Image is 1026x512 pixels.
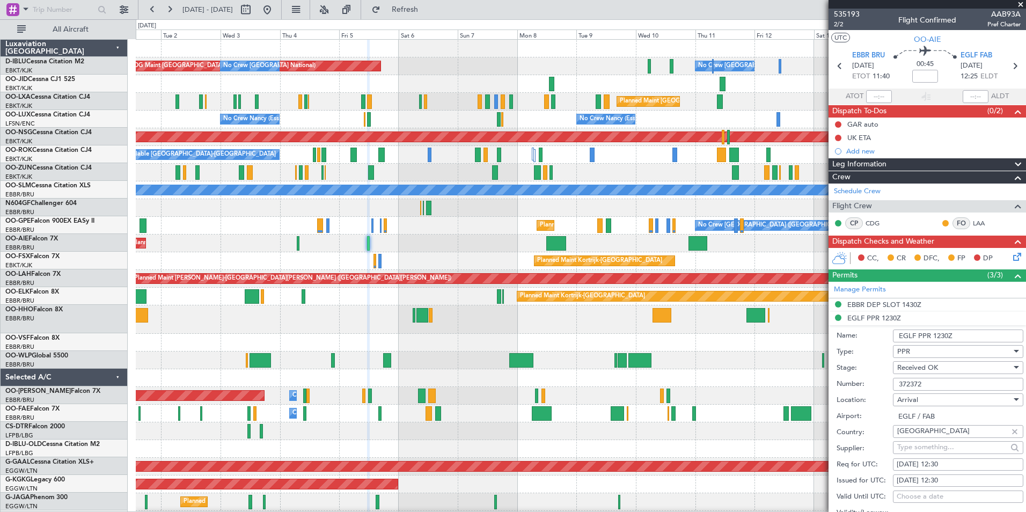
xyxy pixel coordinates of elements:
span: OO-LUX [5,112,31,118]
span: Leg Information [832,158,886,171]
a: OO-GPEFalcon 900EX EASy II [5,218,94,224]
div: Planned Maint [GEOGRAPHIC_DATA] ([GEOGRAPHIC_DATA] National) [540,217,734,233]
span: Flight Crew [832,200,872,213]
a: G-GAALCessna Citation XLS+ [5,459,94,465]
span: 00:45 [917,59,934,70]
a: EGGW/LTN [5,467,38,475]
span: N604GF [5,200,31,207]
input: --:-- [866,90,892,103]
span: (3/3) [987,269,1003,281]
span: OO-ELK [5,289,30,295]
span: CS-DTR [5,423,28,430]
div: A/C Unavailable [GEOGRAPHIC_DATA]-[GEOGRAPHIC_DATA] [105,147,276,163]
a: D-IBLU-OLDCessna Citation M2 [5,441,100,448]
span: PPR [897,347,910,356]
span: OO-ROK [5,147,32,153]
div: GAR auto [847,120,878,129]
a: EBKT/KJK [5,173,32,181]
span: ALDT [991,91,1009,102]
span: Arrival [897,395,918,405]
a: Schedule Crew [834,186,881,197]
div: Mon 8 [517,30,577,39]
a: EGGW/LTN [5,502,38,510]
a: EGGW/LTN [5,485,38,493]
div: Planned Maint [GEOGRAPHIC_DATA] ([GEOGRAPHIC_DATA] National) [620,93,814,109]
a: EBBR/BRU [5,396,34,404]
div: Flight Confirmed [898,14,956,26]
span: G-KGKG [5,477,31,483]
span: DP [983,253,993,264]
span: ATOT [846,91,863,102]
span: All Aircraft [28,26,113,33]
label: Supplier: [837,443,893,454]
span: CR [897,253,906,264]
label: Airport: [837,411,893,422]
span: OO-VSF [5,335,30,341]
a: EBBR/BRU [5,343,34,351]
div: [DATE] 12:30 [897,476,1020,486]
a: OO-JIDCessna CJ1 525 [5,76,75,83]
div: No Crew [GEOGRAPHIC_DATA] ([GEOGRAPHIC_DATA] National) [698,58,878,74]
div: Add new [846,147,1021,156]
div: Owner Melsbroek Air Base [292,405,365,421]
span: ELDT [980,71,998,82]
span: G-GAAL [5,459,30,465]
button: All Aircraft [12,21,116,38]
span: Received OK [897,363,938,372]
a: OO-ROKCessna Citation CJ4 [5,147,92,153]
label: Issued for UTC: [837,476,893,486]
input: Trip Number [33,2,94,18]
div: [DATE] 12:30 [897,459,1020,470]
div: Wed 10 [636,30,695,39]
div: Planned Maint Kortrijk-[GEOGRAPHIC_DATA] [537,253,662,269]
div: Fri 5 [339,30,399,39]
span: OO-JID [5,76,28,83]
span: OO-AIE [914,34,941,45]
a: OO-ZUNCessna Citation CJ4 [5,165,92,171]
span: ETOT [852,71,870,82]
a: OO-LUXCessna Citation CJ4 [5,112,90,118]
a: Manage Permits [834,284,886,295]
input: Type something... [897,423,1007,439]
input: Type something... [897,439,1007,455]
a: EBKT/KJK [5,67,32,75]
span: CC, [867,253,879,264]
div: UK ETA [847,133,871,142]
a: EBKT/KJK [5,155,32,163]
a: LFSN/ENC [5,120,35,128]
div: Owner Melsbroek Air Base [292,387,365,404]
span: 12:25 [961,71,978,82]
a: EBBR/BRU [5,226,34,234]
span: Permits [832,269,858,282]
div: FO [952,217,970,229]
a: OO-LAHFalcon 7X [5,271,61,277]
label: Stage: [837,363,893,374]
div: Planned Maint [GEOGRAPHIC_DATA] ([GEOGRAPHIC_DATA]) [184,494,353,510]
a: OO-NSGCessna Citation CJ4 [5,129,92,136]
span: OO-FAE [5,406,30,412]
div: No Crew [GEOGRAPHIC_DATA] ([GEOGRAPHIC_DATA] National) [698,217,878,233]
span: G-JAGA [5,494,30,501]
a: N604GFChallenger 604 [5,200,77,207]
a: OO-SLMCessna Citation XLS [5,182,91,189]
span: EBBR BRU [852,50,885,61]
a: OO-ELKFalcon 8X [5,289,59,295]
a: OO-FAEFalcon 7X [5,406,60,412]
div: No Crew [GEOGRAPHIC_DATA] ([GEOGRAPHIC_DATA] National) [223,58,403,74]
button: UTC [831,33,850,42]
span: OO-ZUN [5,165,32,171]
span: 2/2 [834,20,860,29]
a: CS-DTRFalcon 2000 [5,423,65,430]
a: CDG [866,218,890,228]
span: OO-GPE [5,218,31,224]
a: OO-WLPGlobal 5500 [5,353,68,359]
span: Dispatch To-Dos [832,105,886,118]
label: Name: [837,331,893,341]
div: EBBR DEP SLOT 1430Z [847,300,921,309]
span: DFC, [924,253,940,264]
div: Sun 7 [458,30,517,39]
div: Planned Maint [PERSON_NAME]-[GEOGRAPHIC_DATA][PERSON_NAME] ([GEOGRAPHIC_DATA][PERSON_NAME]) [134,270,451,287]
span: D-IBLU [5,58,26,65]
a: G-JAGAPhenom 300 [5,494,68,501]
span: 11:40 [873,71,890,82]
